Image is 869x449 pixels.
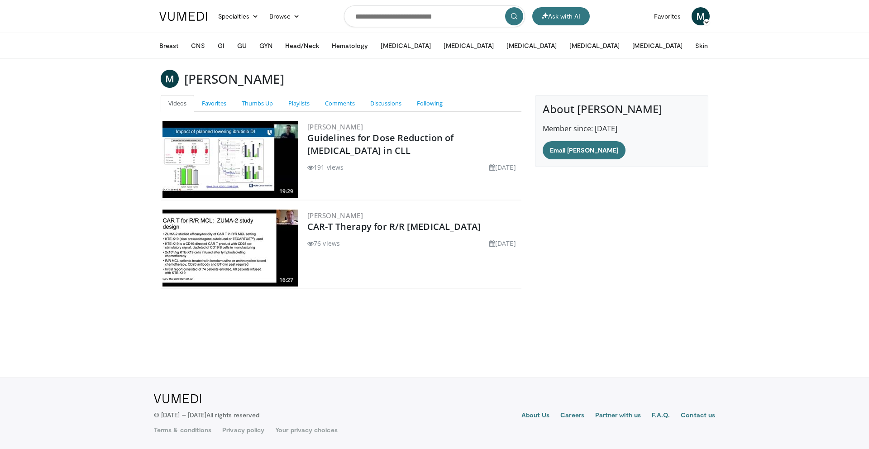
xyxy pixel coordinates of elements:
a: Browse [264,7,306,25]
a: 19:29 [162,121,298,198]
a: [PERSON_NAME] [307,122,363,131]
input: Search topics, interventions [344,5,525,27]
a: Thumbs Up [234,95,281,112]
a: 16:27 [162,210,298,287]
button: GI [212,37,230,55]
button: [MEDICAL_DATA] [501,37,562,55]
button: Ask with AI [532,7,590,25]
img: VuMedi Logo [154,394,201,403]
a: Comments [317,95,363,112]
h4: About [PERSON_NAME] [543,103,701,116]
a: About Us [521,411,550,421]
button: Hematology [326,37,374,55]
a: Favorites [194,95,234,112]
img: 401603a1-0882-4e89-99d9-ad9cb20d26d3.300x170_q85_crop-smart_upscale.jpg [162,210,298,287]
button: Head/Neck [280,37,325,55]
a: Your privacy choices [275,425,337,435]
p: © [DATE] – [DATE] [154,411,260,420]
img: e7adc2a6-2191-4a9f-a85f-9de60dfd66cf.300x170_q85_crop-smart_upscale.jpg [162,121,298,198]
button: [MEDICAL_DATA] [627,37,688,55]
a: Specialties [213,7,264,25]
a: Following [409,95,450,112]
button: GYN [254,37,278,55]
button: CNS [186,37,210,55]
a: Contact us [681,411,715,421]
a: F.A.Q. [652,411,670,421]
li: 191 views [307,162,344,172]
a: Privacy policy [222,425,264,435]
a: Partner with us [595,411,641,421]
span: 16:27 [277,276,296,284]
button: GU [232,37,252,55]
a: Playlists [281,95,317,112]
a: Terms & conditions [154,425,211,435]
li: 76 views [307,239,340,248]
a: Email [PERSON_NAME] [543,141,625,159]
p: Member since: [DATE] [543,123,701,134]
li: [DATE] [489,162,516,172]
a: Guidelines for Dose Reduction of [MEDICAL_DATA] in CLL [307,132,454,157]
li: [DATE] [489,239,516,248]
a: M [161,70,179,88]
a: Careers [560,411,584,421]
button: [MEDICAL_DATA] [375,37,436,55]
h3: [PERSON_NAME] [184,70,284,88]
button: [MEDICAL_DATA] [438,37,499,55]
button: Breast [154,37,184,55]
button: Skin [690,37,713,55]
button: [MEDICAL_DATA] [564,37,625,55]
a: M [692,7,710,25]
a: [PERSON_NAME] [307,211,363,220]
a: Discussions [363,95,409,112]
a: CAR-T Therapy for R/R [MEDICAL_DATA] [307,220,481,233]
span: 19:29 [277,187,296,196]
a: Favorites [649,7,686,25]
img: VuMedi Logo [159,12,207,21]
span: All rights reserved [206,411,259,419]
a: Videos [161,95,194,112]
